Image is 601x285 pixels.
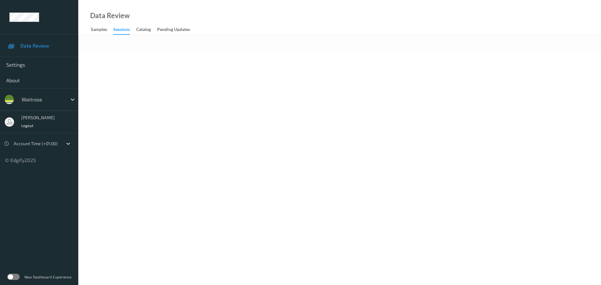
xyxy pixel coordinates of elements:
div: Catalog [136,26,151,34]
a: Sessions [113,25,136,35]
a: Pending Updates [157,25,196,34]
a: Samples [91,25,113,34]
div: Pending Updates [157,26,190,34]
div: Sessions [113,26,130,35]
div: Data Review [90,13,130,19]
a: Catalog [136,25,157,34]
div: Samples [91,26,107,34]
